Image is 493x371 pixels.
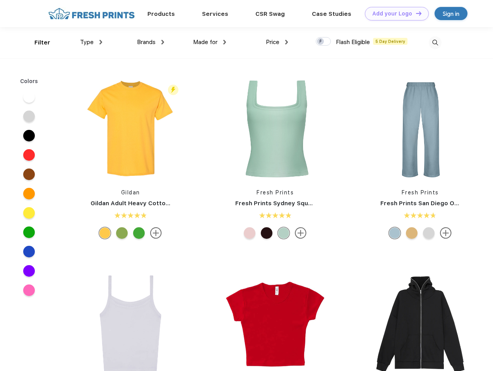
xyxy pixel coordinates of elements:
[244,227,255,239] div: Baby Pink
[193,39,217,46] span: Made for
[80,39,94,46] span: Type
[278,227,289,239] div: Sage Green
[99,40,102,44] img: dropdown.png
[423,227,435,239] div: Ash Grey
[336,39,370,46] span: Flash Eligible
[373,38,407,45] span: 5 Day Delivery
[147,10,175,17] a: Products
[168,85,178,95] img: flash_active_toggle.svg
[150,227,162,239] img: more.svg
[34,38,50,47] div: Filter
[416,11,421,15] img: DT
[133,227,145,239] div: Electric Green
[14,77,44,85] div: Colors
[389,227,401,239] div: Slate Blue
[161,40,164,44] img: dropdown.png
[285,40,288,44] img: dropdown.png
[372,10,412,17] div: Add your Logo
[429,36,442,49] img: desktop_search.svg
[116,227,128,239] div: Kiwi
[235,200,363,207] a: Fresh Prints Sydney Square Neck Tank Top
[91,200,191,207] a: Gildan Adult Heavy Cotton T-Shirt
[402,189,439,196] a: Fresh Prints
[295,227,306,239] img: more.svg
[223,40,226,44] img: dropdown.png
[46,7,137,20] img: fo%20logo%202.webp
[261,227,272,239] div: White Chocolate
[79,78,182,181] img: func=resize&h=266
[99,227,111,239] div: Daisy
[121,189,140,196] a: Gildan
[224,78,327,181] img: func=resize&h=266
[406,227,418,239] div: Bahama Yellow mto
[257,189,294,196] a: Fresh Prints
[266,39,279,46] span: Price
[137,39,156,46] span: Brands
[369,78,472,181] img: func=resize&h=266
[443,9,459,18] div: Sign in
[435,7,467,20] a: Sign in
[440,227,452,239] img: more.svg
